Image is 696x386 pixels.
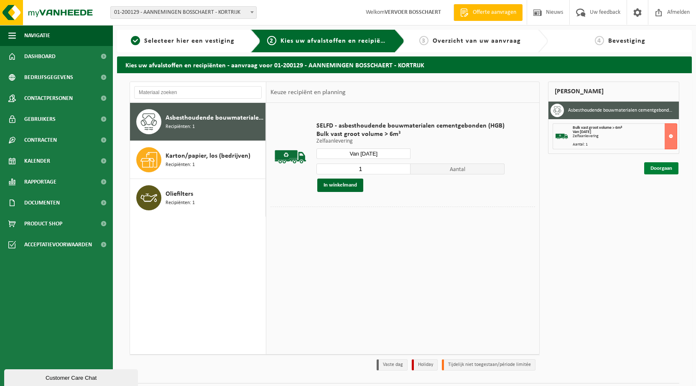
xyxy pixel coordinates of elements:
[568,104,673,117] h3: Asbesthoudende bouwmaterialen cementgebonden (hechtgebonden)
[24,46,56,67] span: Dashboard
[573,125,622,130] span: Bulk vast groot volume > 6m³
[410,164,505,174] span: Aantal
[134,86,262,99] input: Materiaal zoeken
[166,151,250,161] span: Karton/papier, los (bedrijven)
[4,368,140,386] iframe: chat widget
[377,359,408,371] li: Vaste dag
[24,130,57,151] span: Contracten
[385,9,441,15] strong: VERVOER BOSSCHAERT
[166,199,195,207] span: Recipiënten: 1
[24,25,50,46] span: Navigatie
[131,36,140,45] span: 1
[317,179,363,192] button: In winkelmand
[433,38,521,44] span: Overzicht van uw aanvraag
[442,359,535,371] li: Tijdelijk niet toegestaan/période limitée
[412,359,438,371] li: Holiday
[24,88,73,109] span: Contactpersonen
[24,171,56,192] span: Rapportage
[166,123,195,131] span: Recipiënten: 1
[130,179,266,217] button: Oliefilters Recipiënten: 1
[266,82,350,103] div: Keuze recipiënt en planning
[644,162,678,174] a: Doorgaan
[24,67,73,88] span: Bedrijfsgegevens
[573,130,591,134] strong: Van [DATE]
[166,161,195,169] span: Recipiënten: 1
[267,36,276,45] span: 2
[24,192,60,213] span: Documenten
[130,141,266,179] button: Karton/papier, los (bedrijven) Recipiënten: 1
[117,56,692,73] h2: Kies uw afvalstoffen en recipiënten - aanvraag voor 01-200129 - AANNEMINGEN BOSSCHAERT - KORTRIJK
[471,8,518,17] span: Offerte aanvragen
[573,143,677,147] div: Aantal: 1
[316,148,410,159] input: Selecteer datum
[166,113,263,123] span: Asbesthoudende bouwmaterialen cementgebonden (hechtgebonden)
[166,189,193,199] span: Oliefilters
[419,36,428,45] span: 3
[24,151,50,171] span: Kalender
[316,122,505,130] span: SELFD - asbesthoudende bouwmaterialen cementgebonden (HGB)
[280,38,395,44] span: Kies uw afvalstoffen en recipiënten
[110,6,257,19] span: 01-200129 - AANNEMINGEN BOSSCHAERT - KORTRIJK
[316,130,505,138] span: Bulk vast groot volume > 6m³
[121,36,244,46] a: 1Selecteer hier een vestiging
[573,134,677,138] div: Zelfaanlevering
[24,109,56,130] span: Gebruikers
[144,38,235,44] span: Selecteer hier een vestiging
[130,103,266,141] button: Asbesthoudende bouwmaterialen cementgebonden (hechtgebonden) Recipiënten: 1
[548,82,679,102] div: [PERSON_NAME]
[111,7,256,18] span: 01-200129 - AANNEMINGEN BOSSCHAERT - KORTRIJK
[24,234,92,255] span: Acceptatievoorwaarden
[454,4,523,21] a: Offerte aanvragen
[316,138,505,144] p: Zelfaanlevering
[595,36,604,45] span: 4
[608,38,645,44] span: Bevestiging
[24,213,62,234] span: Product Shop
